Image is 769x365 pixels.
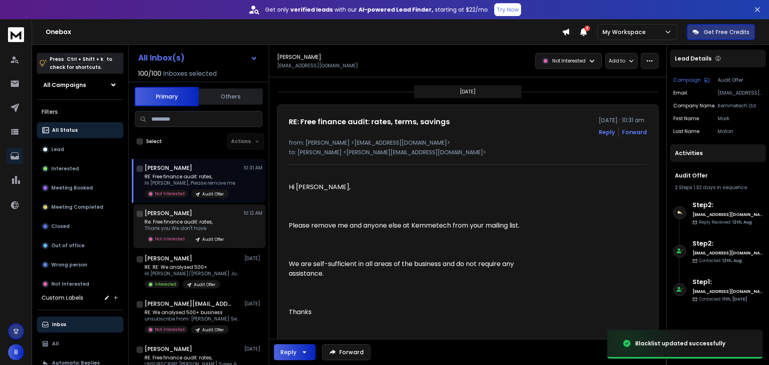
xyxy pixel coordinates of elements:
button: Inbox [37,317,123,333]
button: All Campaigns [37,77,123,93]
span: 100 / 100 [138,69,161,79]
img: logo [8,27,24,42]
p: Maton [718,128,763,135]
p: RE: Free finance audit: rates, [145,355,237,361]
span: Thanks [289,307,312,317]
p: 10:31 AM [244,165,262,171]
button: Interested [37,161,123,177]
p: 10:12 AM [244,210,262,216]
h3: Inboxes selected [163,69,217,79]
h6: [EMAIL_ADDRESS][DOMAIN_NAME] [693,250,763,256]
h1: [PERSON_NAME][EMAIL_ADDRESS][DOMAIN_NAME] [145,300,233,308]
p: [EMAIL_ADDRESS][DOMAIN_NAME] [277,63,358,69]
h1: RE: Free finance audit: rates, terms, savings [289,116,450,127]
p: Contacted [699,296,747,302]
p: Hi [PERSON_NAME], Please remove me [145,180,235,186]
p: Not Interested [51,281,89,287]
div: Activities [670,144,766,162]
p: Mark [718,115,763,122]
button: Meeting Completed [37,199,123,215]
button: Try Now [494,3,521,16]
p: Get Free Credits [704,28,749,36]
p: Last Name [673,128,699,135]
p: Company Name [673,103,715,109]
span: Ctrl + Shift + k [66,54,105,64]
p: Wrong person [51,262,87,268]
h6: Step 2 : [693,239,763,248]
p: Not Interested [552,58,586,64]
h1: [PERSON_NAME] [145,164,192,172]
button: Not Interested [37,276,123,292]
h1: [PERSON_NAME] [145,209,192,217]
p: Closed [51,223,70,230]
strong: verified leads [290,6,333,14]
button: Campaign [673,77,710,83]
p: Email [673,90,687,96]
p: [DATE] [244,300,262,307]
p: RE: RE: We analysed 500+ [145,264,241,270]
p: Interested [51,165,79,172]
p: Reply Received [699,219,752,225]
p: Meeting Booked [51,185,93,191]
h6: Step 2 : [693,200,763,210]
button: Reply [274,344,316,360]
p: from: [PERSON_NAME] <[EMAIL_ADDRESS][DOMAIN_NAME]> [289,139,647,147]
h1: Audit Offer [675,171,761,179]
p: [EMAIL_ADDRESS][DOMAIN_NAME] [718,90,763,96]
span: 32 days in sequence [696,184,747,191]
button: Others [199,88,263,105]
label: Select [146,138,162,145]
h3: Filters [37,106,123,117]
p: Thank you We don't have [145,225,229,232]
button: B [8,344,24,360]
button: Primary [135,87,199,106]
p: [DATE] [244,255,262,262]
p: Try Now [497,6,519,14]
p: Audit Offer [202,327,224,333]
h3: Custom Labels [42,294,83,302]
p: Lead [51,146,64,153]
p: Interested [155,281,176,287]
p: Audit Offer [718,77,763,83]
button: All Status [37,122,123,138]
h6: [EMAIL_ADDRESS][DOMAIN_NAME] [693,288,763,294]
button: Forward [322,344,370,360]
p: Contacted [699,258,742,264]
p: Not Interested [155,191,185,197]
h6: Step 1 : [693,277,763,287]
p: All Status [52,127,78,133]
h1: Onebox [46,27,562,37]
button: Out of office [37,238,123,254]
p: Audit Offer [202,191,224,197]
p: [DATE] [244,346,262,352]
button: Wrong person [37,257,123,273]
p: Add to [609,58,625,64]
div: | [675,184,761,191]
p: [DATE] [460,89,476,95]
div: Blacklist updated successfully [635,339,725,347]
p: All [52,341,59,347]
p: My Workspace [602,28,649,36]
p: Press to check for shortcuts. [50,55,112,71]
h1: All Campaigns [43,81,86,89]
button: Meeting Booked [37,180,123,196]
button: Get Free Credits [687,24,755,40]
p: Kemmetech Ltd. [718,103,763,109]
span: We are self-sufficient in all areas of the business and do not require any assistance. [289,259,515,278]
span: 12th, Aug [722,258,742,264]
span: 11th, [DATE] [722,296,747,302]
h1: [PERSON_NAME] [277,53,321,61]
h1: All Inbox(s) [138,54,185,62]
button: Lead [37,141,123,157]
p: unsubscribe From: [PERSON_NAME] Sent: [145,316,241,322]
p: Hi [PERSON_NAME]/[PERSON_NAME] Just a quick [145,270,241,277]
p: Not Interested [155,236,185,242]
h1: [PERSON_NAME] [145,345,192,353]
span: 2 Steps [675,184,693,191]
p: Audit Offer [194,282,215,288]
p: Get only with our starting at $22/mo [265,6,488,14]
p: RE: Free finance audit: rates, [145,173,235,180]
